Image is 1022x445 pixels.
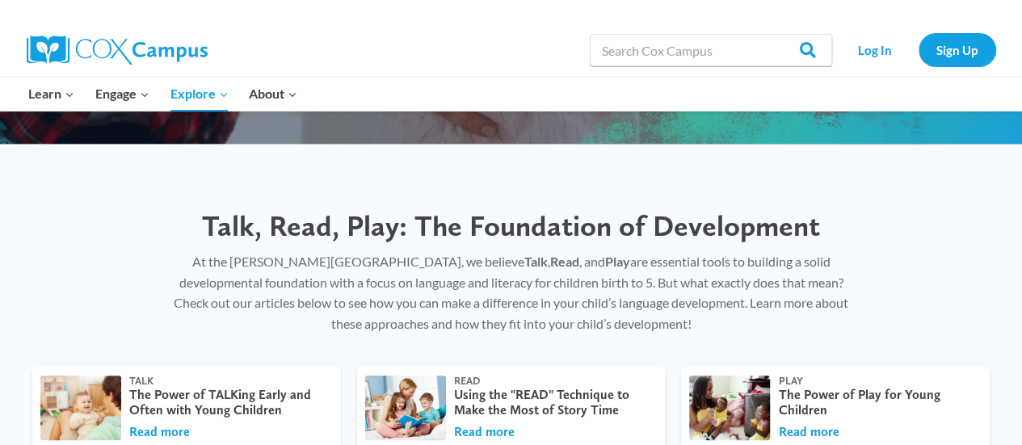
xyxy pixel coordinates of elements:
div: Talk [129,375,325,388]
img: 0010-Lyra-11-scaled-1.jpg [688,374,772,442]
strong: Play [605,254,630,269]
button: Read more [129,423,190,441]
span: Talk, Read, Play: The Foundation of Development [202,208,820,243]
button: Read more [778,423,839,441]
img: iStock_53702022_LARGE.jpg [39,374,124,442]
div: Read [454,375,650,388]
strong: Talk [524,254,548,269]
div: The Power of TALKing Early and Often with Young Children [129,387,325,418]
img: Cox Campus [27,36,208,65]
div: Using the "READ" Technique to Make the Most of Story Time [454,387,650,418]
a: Sign Up [919,33,996,66]
nav: Secondary Navigation [840,33,996,66]
div: Play [778,375,974,388]
nav: Primary Navigation [19,77,308,111]
button: Read more [454,423,515,441]
strong: Read [550,254,579,269]
div: The Power of Play for Young Children [778,387,974,418]
button: Child menu of Explore [160,77,239,111]
img: mom-reading-with-children.jpg [363,374,448,442]
button: Child menu of Engage [85,77,160,111]
a: Log In [840,33,911,66]
button: Child menu of Learn [19,77,86,111]
input: Search Cox Campus [590,34,832,66]
button: Child menu of About [238,77,308,111]
p: At the [PERSON_NAME][GEOGRAPHIC_DATA], we believe , , and are essential tools to building a solid... [172,251,851,334]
